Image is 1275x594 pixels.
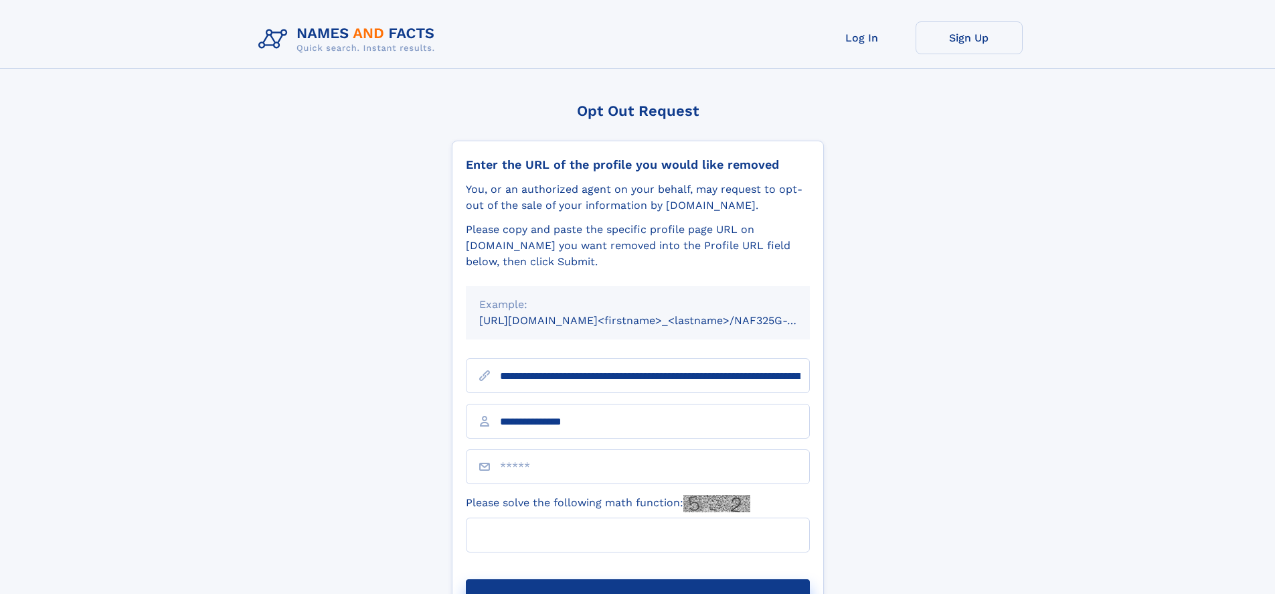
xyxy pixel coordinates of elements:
div: Example: [479,297,796,313]
small: [URL][DOMAIN_NAME]<firstname>_<lastname>/NAF325G-xxxxxxxx [479,314,835,327]
img: Logo Names and Facts [253,21,446,58]
div: You, or an authorized agent on your behalf, may request to opt-out of the sale of your informatio... [466,181,810,214]
div: Please copy and paste the specific profile page URL on [DOMAIN_NAME] you want removed into the Pr... [466,222,810,270]
label: Please solve the following math function: [466,495,750,512]
div: Enter the URL of the profile you would like removed [466,157,810,172]
a: Sign Up [916,21,1023,54]
a: Log In [809,21,916,54]
div: Opt Out Request [452,102,824,119]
